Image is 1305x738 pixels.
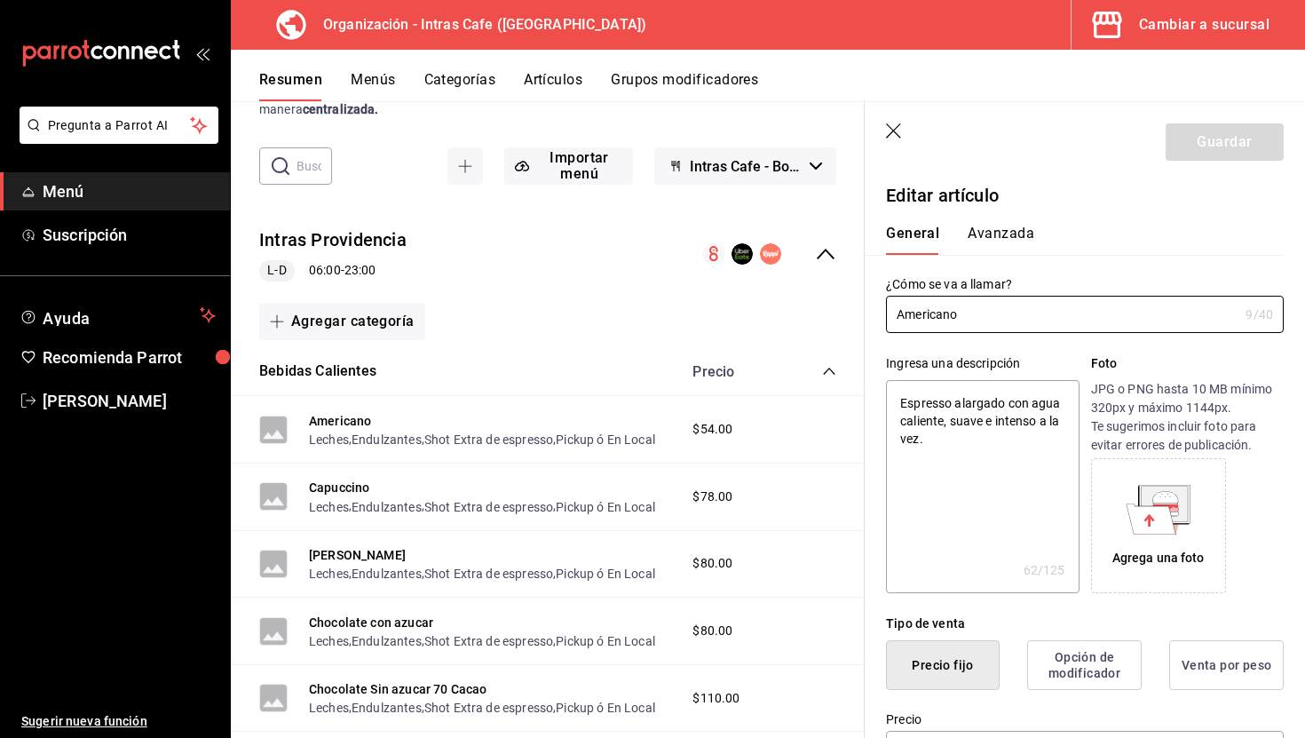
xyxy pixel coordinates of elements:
[309,680,486,698] button: Chocolate Sin azucar 70 Cacao
[556,565,655,583] button: Pickup ó En Local
[309,632,349,650] button: Leches
[1095,463,1222,589] div: Agrega una foto
[309,546,406,564] button: [PERSON_NAME]
[1246,306,1273,323] div: 9 /40
[20,107,218,144] button: Pregunta a Parrot AI
[692,420,732,439] span: $54.00
[556,632,655,650] button: Pickup ó En Local
[1169,640,1284,690] button: Venta por peso
[43,305,193,326] span: Ayuda
[352,431,422,448] button: Endulzantes
[48,116,191,135] span: Pregunta a Parrot AI
[886,615,1284,633] div: Tipo de venta
[309,496,655,515] div: , , ,
[692,689,739,708] span: $110.00
[424,699,553,717] button: Shot Extra de espresso
[424,431,553,448] button: Shot Extra de espresso
[1027,640,1142,690] button: Opción de modificador
[1091,380,1284,455] p: JPG o PNG hasta 10 MB mínimo 320px y máximo 1144px. Te sugerimos incluir foto para evitar errores...
[886,225,1262,255] div: navigation tabs
[1091,354,1284,373] p: Foto
[309,699,349,717] button: Leches
[424,632,553,650] button: Shot Extra de espresso
[309,565,349,583] button: Leches
[259,227,407,253] button: Intras Providencia
[309,431,349,448] button: Leches
[1024,561,1065,579] div: 62 /125
[692,488,732,506] span: $78.00
[556,498,655,516] button: Pickup ó En Local
[675,363,788,380] div: Precio
[424,565,553,583] button: Shot Extra de espresso
[12,129,218,147] a: Pregunta a Parrot AI
[424,71,496,101] button: Categorías
[556,699,655,717] button: Pickup ó En Local
[303,102,379,116] strong: centralizada.
[654,147,836,185] button: Intras Cafe - Borrador
[43,223,216,247] span: Suscripción
[968,225,1034,255] button: Avanzada
[309,614,433,631] button: Chocolate con azucar
[352,699,422,717] button: Endulzantes
[886,225,939,255] button: General
[352,498,422,516] button: Endulzantes
[424,498,553,516] button: Shot Extra de espresso
[297,148,332,184] input: Buscar menú
[886,354,1079,373] div: Ingresa una descripción
[259,361,376,382] button: Bebidas Calientes
[43,389,216,413] span: [PERSON_NAME]
[504,147,632,185] button: Importar menú
[822,364,836,378] button: collapse-category-row
[886,278,1284,290] label: ¿Cómo se va a llamar?
[1139,12,1269,37] div: Cambiar a sucursal
[309,498,349,516] button: Leches
[309,631,655,650] div: , , ,
[692,622,732,640] span: $80.00
[692,554,732,573] span: $80.00
[309,479,369,496] button: Capuccino
[231,213,865,296] div: collapse-menu-row
[611,71,758,101] button: Grupos modificadores
[259,71,1305,101] div: navigation tabs
[260,261,293,280] span: L-D
[886,713,1284,726] label: Precio
[309,698,655,717] div: , , ,
[21,712,216,731] span: Sugerir nueva función
[259,303,425,340] button: Agregar categoría
[886,640,1000,690] button: Precio fijo
[886,182,1284,209] p: Editar artículo
[43,179,216,203] span: Menú
[690,158,803,175] span: Intras Cafe - Borrador
[556,431,655,448] button: Pickup ó En Local
[259,260,407,282] div: 06:00 - 23:00
[309,412,371,430] button: Americano
[352,565,422,583] button: Endulzantes
[309,564,655,583] div: , , ,
[352,632,422,650] button: Endulzantes
[351,71,395,101] button: Menús
[309,430,655,448] div: , , ,
[259,71,322,101] button: Resumen
[524,71,582,101] button: Artículos
[195,46,210,60] button: open_drawer_menu
[1112,549,1205,567] div: Agrega una foto
[43,345,216,369] span: Recomienda Parrot
[309,14,646,36] h3: Organización - Intras Cafe ([GEOGRAPHIC_DATA])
